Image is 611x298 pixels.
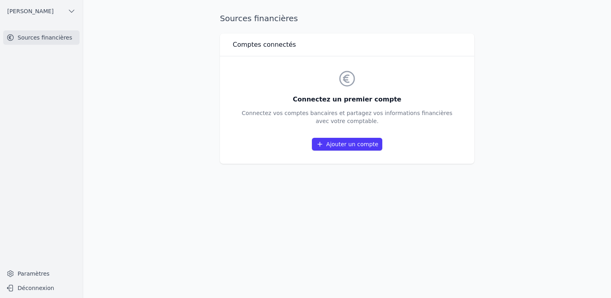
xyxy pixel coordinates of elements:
[7,7,54,15] span: [PERSON_NAME]
[3,267,80,280] a: Paramètres
[242,95,453,104] h3: Connectez un premier compte
[3,282,80,294] button: Déconnexion
[3,30,80,45] a: Sources financières
[3,5,80,18] button: [PERSON_NAME]
[312,138,382,151] a: Ajouter un compte
[233,40,296,50] h3: Comptes connectés
[220,13,298,24] h1: Sources financières
[242,109,453,125] p: Connectez vos comptes bancaires et partagez vos informations financières avec votre comptable.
